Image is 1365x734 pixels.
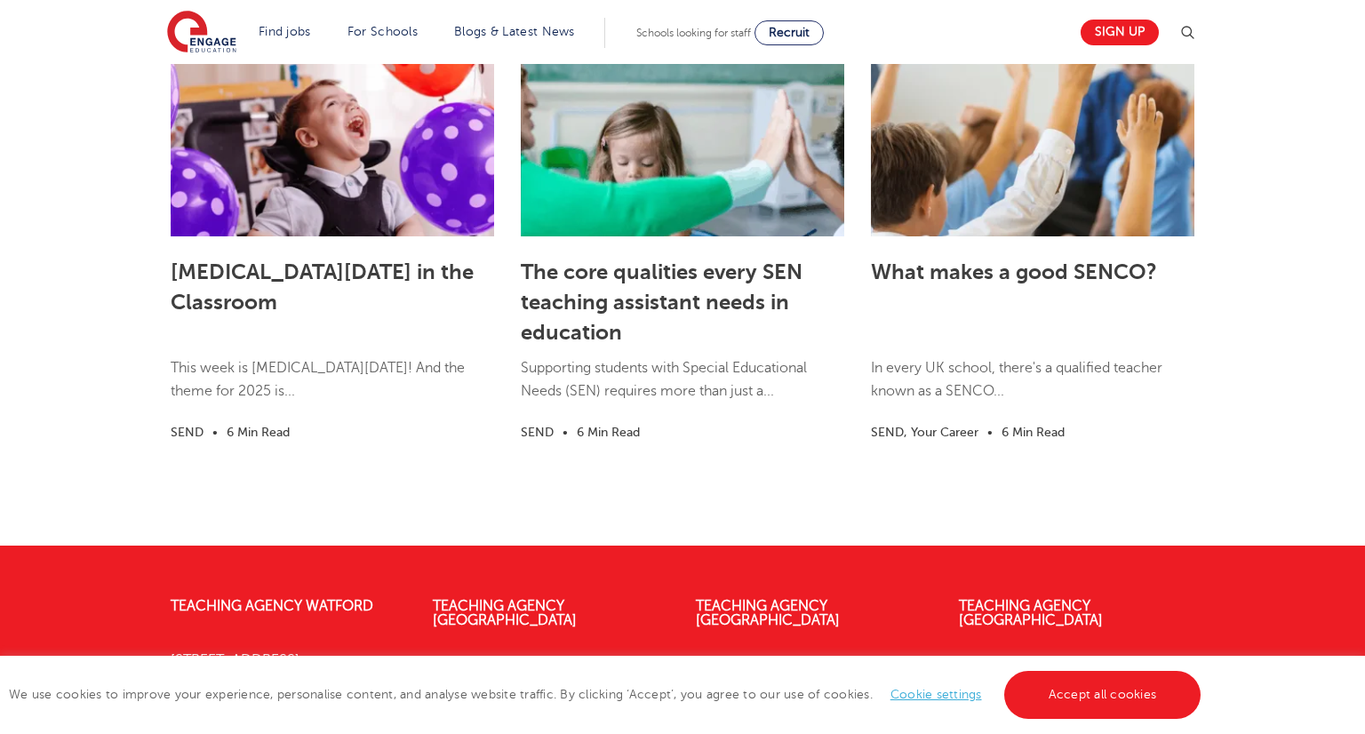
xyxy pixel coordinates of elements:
[9,688,1205,701] span: We use cookies to improve your experience, personalise content, and analyse website traffic. By c...
[227,422,290,443] li: 6 Min Read
[871,356,1194,421] p: In every UK school, there's a qualified teacher known as a SENCO...
[1004,671,1201,719] a: Accept all cookies
[769,26,810,39] span: Recruit
[433,598,577,628] a: Teaching Agency [GEOGRAPHIC_DATA]
[696,598,840,628] a: Teaching Agency [GEOGRAPHIC_DATA]
[167,11,236,55] img: Engage Education
[871,259,1157,284] a: What makes a good SENCO?
[171,598,373,614] a: Teaching Agency Watford
[754,20,824,45] a: Recruit
[871,422,978,443] li: SEND, Your Career
[171,422,204,443] li: SEND
[521,422,554,443] li: SEND
[959,598,1103,628] a: Teaching Agency [GEOGRAPHIC_DATA]
[978,422,1002,443] li: •
[521,356,844,421] p: Supporting students with Special Educational Needs (SEN) requires more than just a...
[554,422,577,443] li: •
[890,688,982,701] a: Cookie settings
[171,356,494,421] p: This week is [MEDICAL_DATA][DATE]! And the theme for 2025 is...
[1002,422,1065,443] li: 6 Min Read
[171,259,474,315] a: [MEDICAL_DATA][DATE] in the Classroom
[347,25,418,38] a: For Schools
[204,422,227,443] li: •
[1081,20,1159,45] a: Sign up
[454,25,575,38] a: Blogs & Latest News
[259,25,311,38] a: Find jobs
[577,422,640,443] li: 6 Min Read
[636,27,751,39] span: Schools looking for staff
[521,259,802,345] a: The core qualities every SEN teaching assistant needs in education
